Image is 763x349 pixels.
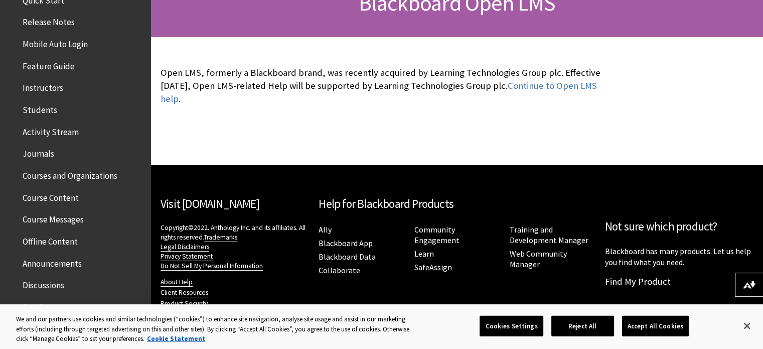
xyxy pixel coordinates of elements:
[23,167,117,181] span: Courses and Organizations
[23,14,75,28] span: Release Notes
[161,299,208,308] a: Product Security
[147,334,205,343] a: More information about your privacy, opens in a new tab
[16,314,420,344] div: We and our partners use cookies and similar technologies (“cookies”) to enhance site navigation, ...
[161,252,213,261] a: Privacy Statement
[23,299,60,312] span: Due Dates
[23,36,88,49] span: Mobile Auto Login
[414,224,459,246] a: Community Engagement
[23,277,64,290] span: Discussions
[605,276,671,287] a: Find My Product
[605,246,753,268] p: Blackboard has many products. Let us help you find what you need.
[319,265,360,276] a: Collaborate
[161,80,597,105] a: Continue to Open LMS help
[23,101,57,115] span: Students
[319,195,595,213] h2: Help for Blackboard Products
[414,262,451,273] a: SafeAssign
[319,224,332,235] a: Ally
[161,66,604,106] p: Open LMS, formerly a Blackboard brand, was recently acquired by Learning Technologies Group plc. ...
[23,124,79,137] span: Activity Stream
[161,196,259,211] a: Visit [DOMAIN_NAME]
[510,249,567,270] a: Web Community Manager
[204,233,237,242] a: Trademarks
[480,315,543,336] button: Cookies Settings
[23,80,63,93] span: Instructors
[23,146,54,159] span: Journals
[690,303,763,321] a: Back to top
[23,255,82,269] span: Announcements
[23,58,75,71] span: Feature Guide
[319,252,376,262] a: Blackboard Data
[161,262,263,271] a: Do Not Sell My Personal Information
[23,189,79,203] span: Course Content
[736,315,758,337] button: Close
[161,278,193,287] a: About Help
[551,315,614,336] button: Reject All
[414,249,433,259] a: Learn
[23,211,84,225] span: Course Messages
[161,288,208,297] a: Client Resources
[161,243,209,252] a: Legal Disclaimers
[161,223,309,271] p: Copyright©2022. Anthology Inc. and its affiliates. All rights reserved.
[319,238,373,249] a: Blackboard App
[605,218,753,236] h2: Not sure which product?
[622,315,689,336] button: Accept All Cookies
[510,224,588,246] a: Training and Development Manager
[23,233,78,247] span: Offline Content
